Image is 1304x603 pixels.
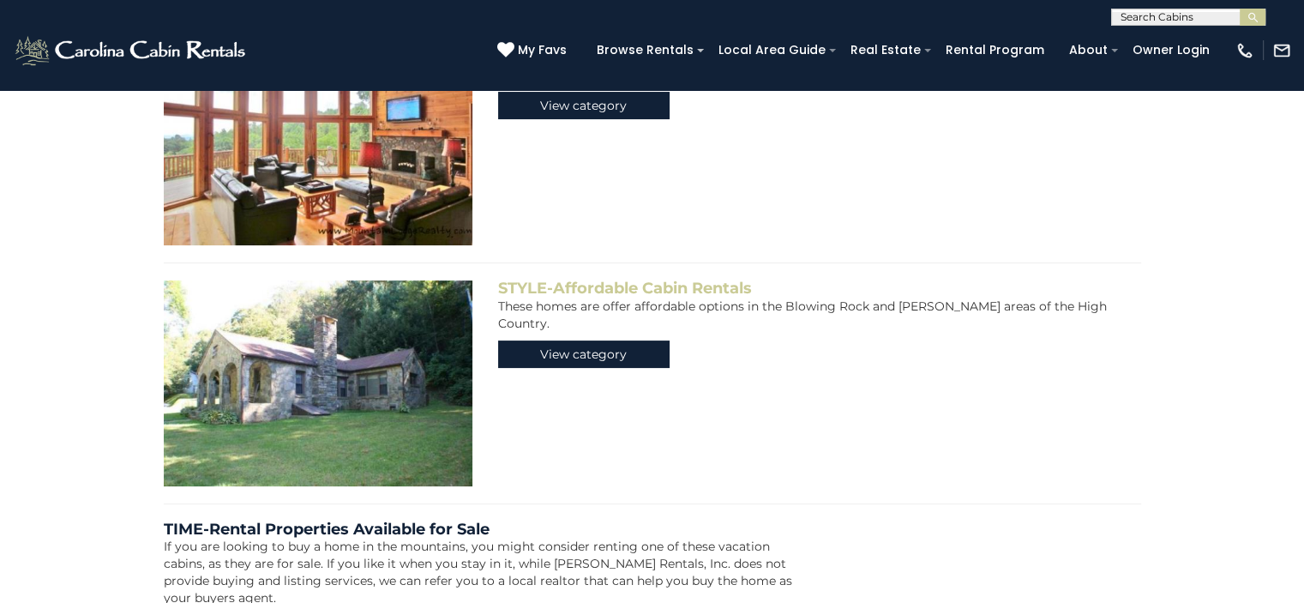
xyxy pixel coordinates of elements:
img: phone-regular-white.png [1235,41,1254,60]
a: Browse Rentals [588,37,702,63]
span: My Favs [518,41,567,59]
a: View category [498,92,670,119]
a: Rental Program [937,37,1053,63]
a: Local Area Guide [710,37,834,63]
a: TIME-Rental Properties Available for Sale [164,520,490,539]
img: 5034.jpg [164,15,472,245]
img: White-1-2.png [13,33,250,68]
a: View category [498,341,670,368]
a: Real Estate [842,37,929,63]
p: These homes are offer affordable options in the Blowing Rock and [PERSON_NAME] areas of the High ... [498,298,1141,332]
a: My Favs [497,41,571,60]
a: Owner Login [1124,37,1218,63]
a: STYLE-Affordable Cabin Rentals [498,279,752,298]
img: 3464.jpg [164,280,472,485]
img: mail-regular-white.png [1272,41,1291,60]
a: About [1061,37,1116,63]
